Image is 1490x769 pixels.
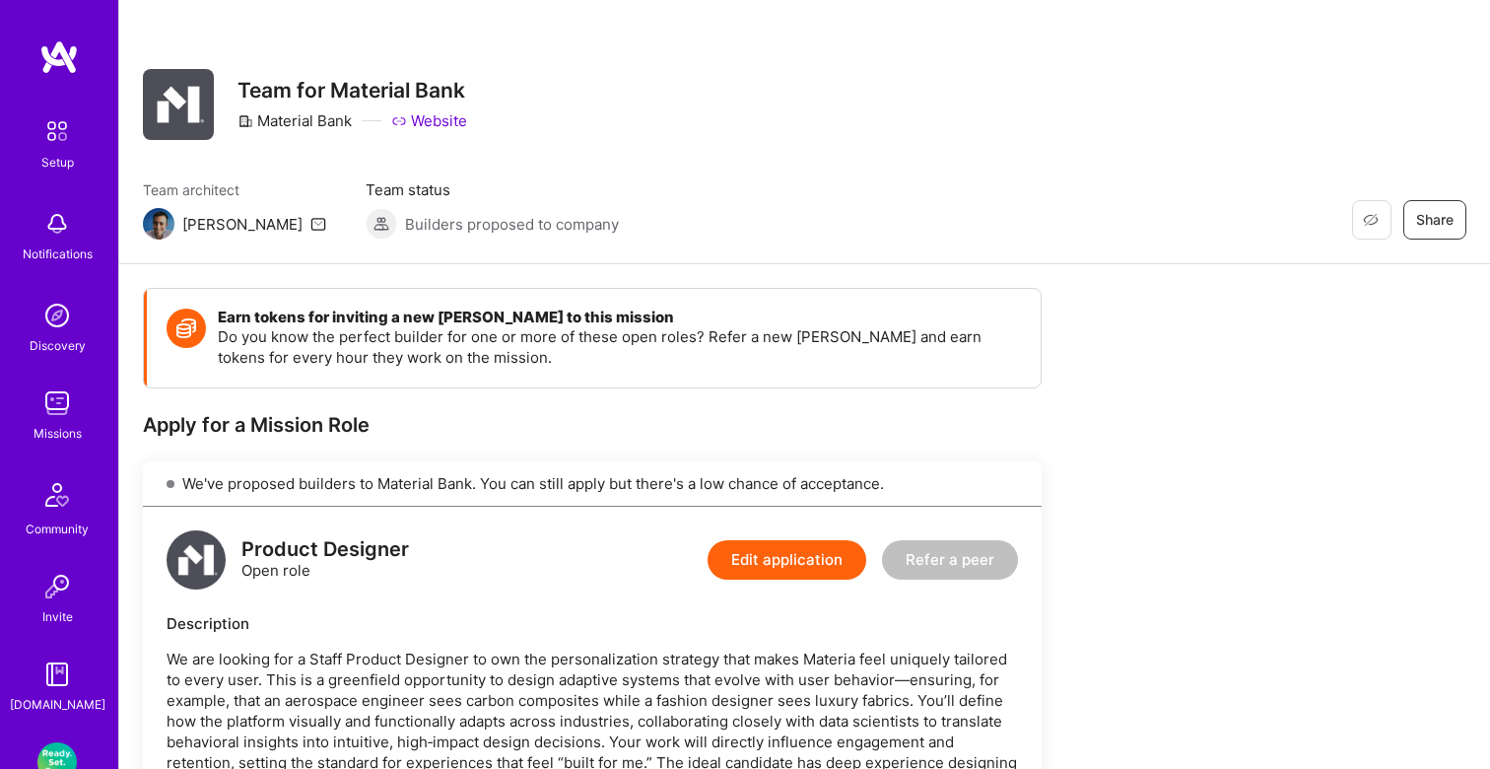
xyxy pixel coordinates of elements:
[241,539,409,581] div: Open role
[36,110,78,152] img: setup
[237,78,467,103] h3: Team for Material Bank
[39,39,79,75] img: logo
[182,214,303,235] div: [PERSON_NAME]
[366,179,619,200] span: Team status
[167,530,226,590] img: logo
[405,214,619,235] span: Builders proposed to company
[37,296,77,335] img: discovery
[241,539,409,560] div: Product Designer
[37,384,77,423] img: teamwork
[1403,200,1466,240] button: Share
[143,69,214,140] img: Company Logo
[30,335,86,356] div: Discovery
[366,208,397,240] img: Builders proposed to company
[882,540,1018,580] button: Refer a peer
[143,461,1042,507] div: We've proposed builders to Material Bank. You can still apply but there's a low chance of accepta...
[237,113,253,129] i: icon CompanyGray
[37,655,77,694] img: guide book
[310,216,326,232] i: icon Mail
[218,326,1021,368] p: Do you know the perfect builder for one or more of these open roles? Refer a new [PERSON_NAME] an...
[237,110,352,131] div: Material Bank
[167,309,206,348] img: Token icon
[167,613,1018,634] div: Description
[143,412,1042,438] div: Apply for a Mission Role
[143,208,174,240] img: Team Architect
[1363,212,1379,228] i: icon EyeClosed
[37,567,77,606] img: Invite
[37,204,77,244] img: bell
[708,540,866,580] button: Edit application
[26,519,89,539] div: Community
[23,244,93,264] div: Notifications
[218,309,1021,326] h4: Earn tokens for inviting a new [PERSON_NAME] to this mission
[41,152,74,173] div: Setup
[143,179,326,200] span: Team architect
[1416,210,1454,230] span: Share
[42,606,73,627] div: Invite
[10,694,105,715] div: [DOMAIN_NAME]
[34,423,82,444] div: Missions
[34,471,81,519] img: Community
[391,110,467,131] a: Website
